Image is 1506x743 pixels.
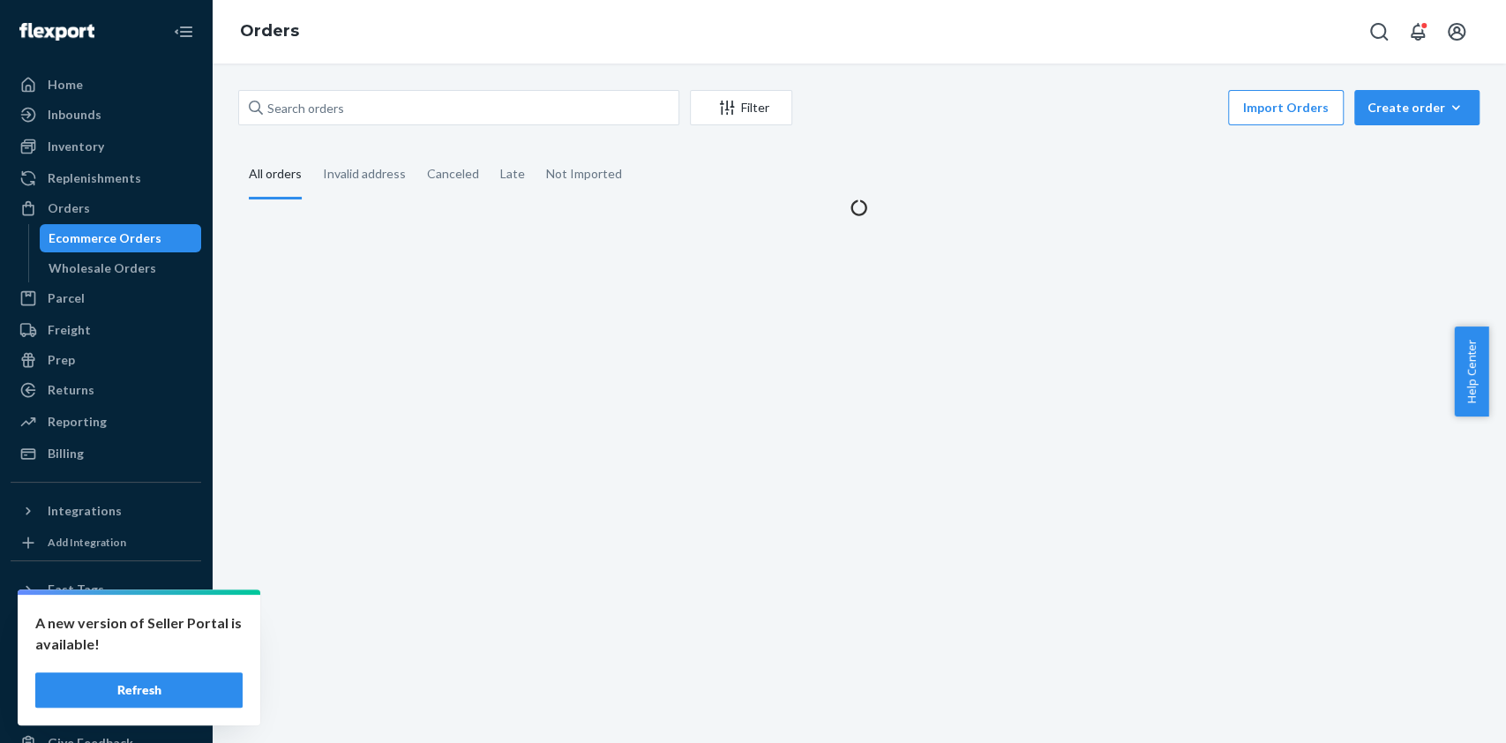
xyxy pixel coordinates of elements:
[11,408,201,436] a: Reporting
[48,169,141,187] div: Replenishments
[35,672,243,708] button: Refresh
[1354,90,1480,125] button: Create order
[11,669,201,697] a: Talk to Support
[11,164,201,192] a: Replenishments
[11,376,201,404] a: Returns
[49,229,161,247] div: Ecommerce Orders
[323,151,406,197] div: Invalid address
[48,321,91,339] div: Freight
[11,611,201,632] a: Add Fast Tag
[48,445,84,462] div: Billing
[19,23,94,41] img: Flexport logo
[11,575,201,604] button: Fast Tags
[48,581,104,598] div: Fast Tags
[249,151,302,199] div: All orders
[48,76,83,94] div: Home
[48,289,85,307] div: Parcel
[11,639,201,667] a: Settings
[11,532,201,553] a: Add Integration
[11,194,201,222] a: Orders
[48,138,104,155] div: Inventory
[35,612,243,655] p: A new version of Seller Portal is available!
[48,351,75,369] div: Prep
[48,502,122,520] div: Integrations
[11,132,201,161] a: Inventory
[226,6,313,57] ol: breadcrumbs
[240,21,299,41] a: Orders
[40,254,202,282] a: Wholesale Orders
[500,151,525,197] div: Late
[11,346,201,374] a: Prep
[11,71,201,99] a: Home
[48,381,94,399] div: Returns
[48,106,101,124] div: Inbounds
[690,90,792,125] button: Filter
[166,14,201,49] button: Close Navigation
[691,99,791,116] div: Filter
[11,101,201,129] a: Inbounds
[546,151,622,197] div: Not Imported
[1228,90,1344,125] button: Import Orders
[11,497,201,525] button: Integrations
[11,439,201,468] a: Billing
[1361,14,1397,49] button: Open Search Box
[11,284,201,312] a: Parcel
[49,259,156,277] div: Wholesale Orders
[427,151,479,197] div: Canceled
[40,224,202,252] a: Ecommerce Orders
[1400,14,1435,49] button: Open notifications
[48,535,126,550] div: Add Integration
[48,413,107,431] div: Reporting
[48,199,90,217] div: Orders
[1367,99,1466,116] div: Create order
[1439,14,1474,49] button: Open account menu
[11,699,201,727] a: Help Center
[11,316,201,344] a: Freight
[238,90,679,125] input: Search orders
[1454,326,1488,417] button: Help Center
